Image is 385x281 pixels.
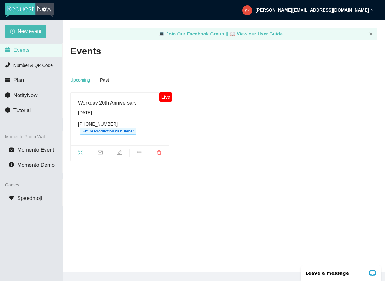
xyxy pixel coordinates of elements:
span: NotifyNow [13,92,37,98]
span: laptop [229,31,235,36]
div: Workday 20th Anniversary [78,99,162,107]
span: info-circle [9,162,14,167]
span: Momento Event [17,147,54,153]
span: bars [130,150,149,157]
span: Entire Productions's number [80,128,136,135]
div: Live [159,92,172,102]
a: laptop Join Our Facebook Group || [159,31,229,36]
button: plus-circleNew event [5,25,46,38]
iframe: LiveChat chat widget [297,261,385,281]
span: Tutorial [13,107,31,113]
span: Momento Demo [17,162,55,168]
span: phone [5,62,10,68]
span: calendar [5,47,10,52]
img: RequestNow [5,3,54,18]
span: down [371,8,374,12]
a: laptop View our User Guide [229,31,283,36]
span: New event [18,27,41,35]
div: Past [100,77,109,84]
span: credit-card [5,77,10,83]
strong: [PERSON_NAME][EMAIL_ADDRESS][DOMAIN_NAME] [255,8,369,13]
h2: Events [70,45,101,58]
span: Events [13,47,29,53]
span: plus-circle [10,29,15,35]
span: edit [110,150,129,157]
div: [DATE] [78,109,162,116]
div: [PHONE_NUMBER] [78,121,162,135]
span: info-circle [5,107,10,113]
span: camera [9,147,14,152]
span: mail [90,150,110,157]
span: Number & QR Code [13,63,53,68]
span: delete [149,150,169,157]
span: Plan [13,77,24,83]
span: fullscreen [71,150,90,157]
span: message [5,92,10,98]
img: 211e07f97d2432e6b398fd61e2243c98 [242,5,252,15]
button: close [369,32,373,36]
span: Speedmoji [17,195,42,201]
span: laptop [159,31,165,36]
span: trophy [9,195,14,201]
div: Upcoming [70,77,90,84]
